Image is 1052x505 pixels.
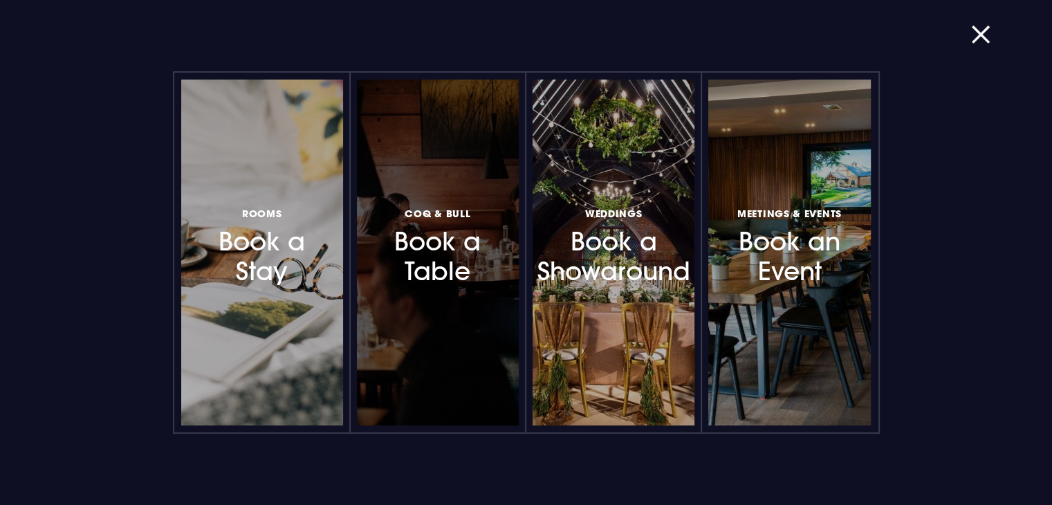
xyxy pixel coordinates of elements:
[357,80,519,425] a: Coq & BullBook a Table
[737,207,842,220] span: Meetings & Events
[181,80,343,425] a: RoomsBook a Stay
[553,204,674,286] h3: Book a Showaround
[533,80,694,425] a: WeddingsBook a Showaround
[242,207,282,220] span: Rooms
[729,204,849,286] h3: Book an Event
[708,80,870,425] a: Meetings & EventsBook an Event
[202,204,322,286] h3: Book a Stay
[405,207,470,220] span: Coq & Bull
[378,204,498,286] h3: Book a Table
[585,207,643,220] span: Weddings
